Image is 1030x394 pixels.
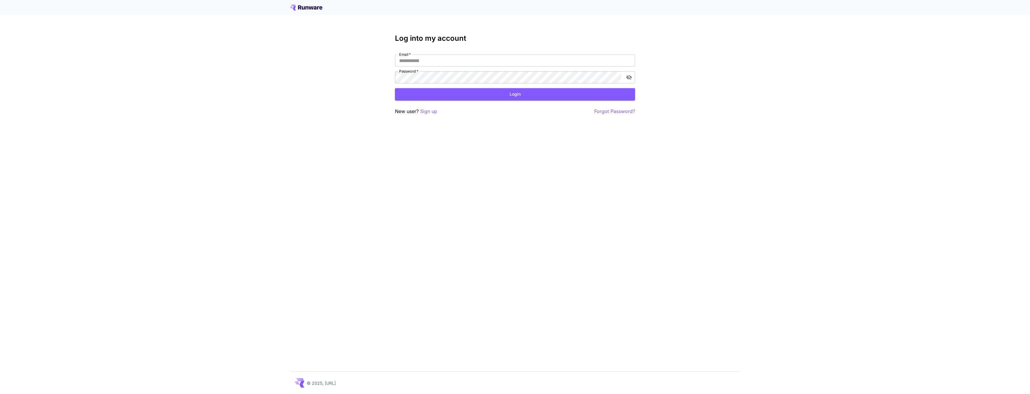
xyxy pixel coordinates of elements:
button: toggle password visibility [624,72,634,83]
p: New user? [395,108,437,115]
label: Password [399,69,418,74]
button: Login [395,88,635,100]
button: Sign up [420,108,437,115]
h3: Log into my account [395,34,635,43]
p: © 2025, [URL] [307,380,336,386]
label: Email [399,52,411,57]
button: Forgot Password? [594,108,635,115]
